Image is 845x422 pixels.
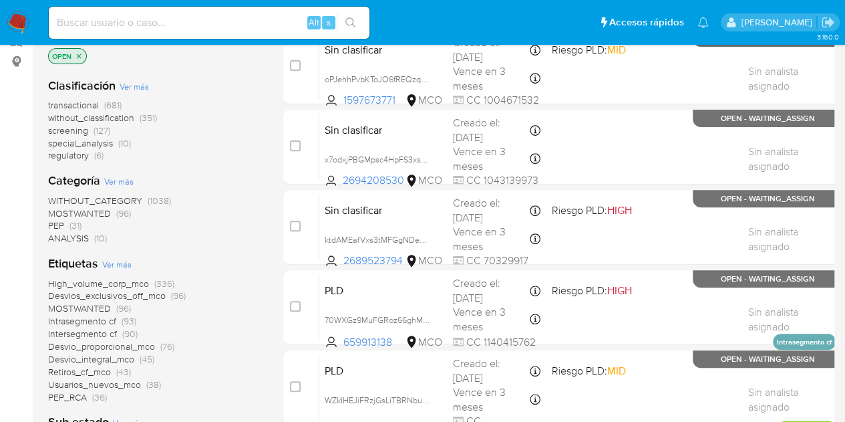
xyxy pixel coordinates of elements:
[609,15,684,29] span: Accesos rápidos
[741,16,816,29] p: marcela.perdomo@mercadolibre.com.co
[337,13,364,32] button: search-icon
[309,16,319,29] span: Alt
[49,14,369,31] input: Buscar usuario o caso...
[697,17,709,28] a: Notificaciones
[816,31,838,42] span: 3.160.0
[821,15,835,29] a: Salir
[327,16,331,29] span: s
